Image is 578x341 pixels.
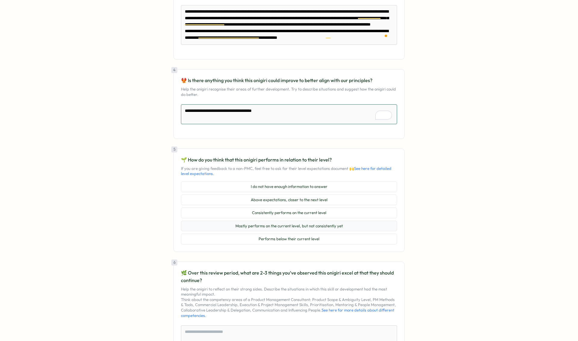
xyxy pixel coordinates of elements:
p: Help the onigiri to reflect on their strong sides. Describe the situations in which this skill or... [181,287,397,318]
textarea: To enrich screen reader interactions, please activate Accessibility in Grammarly extension settings [181,5,397,45]
div: 5 [171,146,177,152]
p: 🌿 Over this review period, what are 2-3 things you’ve observed this onigiri excel at that they sh... [181,269,397,284]
a: See here for more details about different competencies. [181,308,394,318]
textarea: To enrich screen reader interactions, please activate Accessibility in Grammarly extension settings [181,104,397,124]
p: If you are giving feedback to a non-PMC, feel free to ask for their level expectations document 🙌 [181,166,397,177]
button: Consistently performs on the current level [181,207,397,218]
p: 🌱 How do you think that this onigiri performs in relation to their level? [181,156,397,164]
button: Above expectations, closer to the next level [181,195,397,205]
button: Mostly performs on the current level, but not consistently yet [181,221,397,232]
div: 4 [171,67,177,73]
button: I do not have enough information to answer [181,181,397,192]
p: 🐦‍🔥 Is there anything you think this onigiri could improve to better align with our principles? [181,77,397,84]
p: Help the onigiri recognise their areas of further development. Try to describe situations and sug... [181,87,397,97]
button: Performs below their current level [181,234,397,244]
div: 6 [171,260,177,266]
a: See here for detailed level expectations. [181,166,391,176]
